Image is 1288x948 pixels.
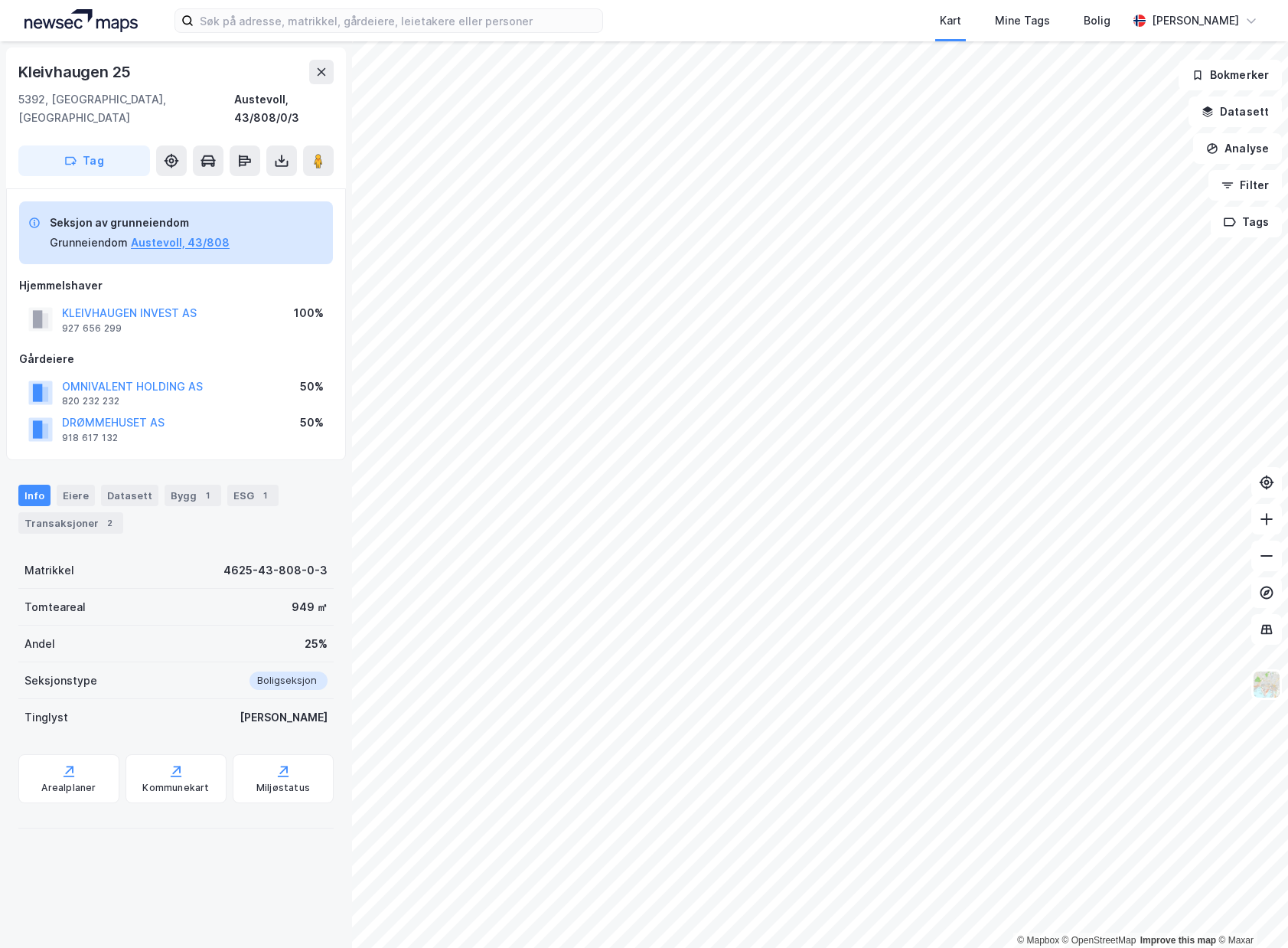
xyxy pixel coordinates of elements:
[142,782,209,794] div: Kommunekart
[305,635,328,653] div: 25%
[101,485,158,506] div: Datasett
[1179,60,1282,90] button: Bokmerker
[1084,11,1110,30] div: Bolig
[102,515,117,531] div: 2
[1140,935,1216,946] a: Improve this map
[294,304,324,322] div: 100%
[24,561,74,580] div: Matrikkel
[1211,874,1288,948] iframe: Chat Widget
[18,60,134,84] div: Kleivhaugen 25
[227,485,279,506] div: ESG
[300,414,324,432] div: 50%
[1193,133,1282,164] button: Analyse
[18,145,150,176] button: Tag
[57,485,95,506] div: Eiere
[165,485,221,506] div: Bygg
[1208,170,1282,201] button: Filter
[24,672,97,690] div: Seksjonstype
[292,598,328,616] div: 949 ㎡
[1017,935,1059,946] a: Mapbox
[200,488,215,503] div: 1
[995,11,1050,30] div: Mine Tags
[18,90,234,127] div: 5392, [GEOGRAPHIC_DATA], [GEOGRAPHIC_DATA]
[50,234,128,252] div: Grunneiendom
[41,782,96,794] div: Arealplaner
[24,708,68,727] div: Tinglyst
[1062,935,1136,946] a: OpenStreetMap
[1189,96,1282,127] button: Datasett
[131,234,230,252] button: Austevoll, 43/808
[300,378,324,396] div: 50%
[234,90,334,127] div: Austevoll, 43/808/0/3
[50,214,230,232] div: Seksjon av grunneiendom
[1252,670,1281,699] img: Z
[1211,207,1282,237] button: Tags
[257,488,272,503] div: 1
[24,9,138,32] img: logo.a4113a55bc3d86da70a041830d287a7e.svg
[62,432,118,444] div: 918 617 132
[240,708,328,727] div: [PERSON_NAME]
[62,395,119,407] div: 820 232 232
[62,322,122,335] div: 927 656 299
[19,276,333,295] div: Hjemmelshaver
[19,350,333,368] div: Gårdeiere
[194,9,602,32] input: Søk på adresse, matrikkel, gårdeiere, leietakere eller personer
[18,512,123,534] div: Transaksjoner
[256,782,310,794] div: Miljøstatus
[940,11,961,30] div: Kart
[1152,11,1239,30] div: [PERSON_NAME]
[24,598,86,616] div: Tomteareal
[24,635,55,653] div: Andel
[1211,874,1288,948] div: Kontrollprogram for chat
[18,485,51,506] div: Info
[223,561,328,580] div: 4625-43-808-0-3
